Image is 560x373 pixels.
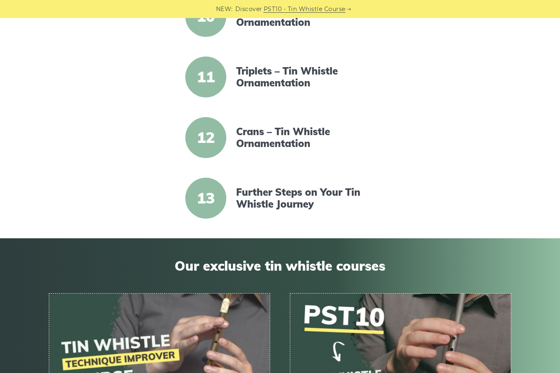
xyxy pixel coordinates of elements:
[236,186,377,210] a: Further Steps on Your Tin Whistle Journey
[185,117,226,158] span: 12
[185,178,226,219] span: 13
[236,5,377,28] a: Rolls – Tin Whistle Ornamentation
[236,65,377,89] a: Triplets – Tin Whistle Ornamentation
[185,57,226,97] span: 11
[49,258,511,274] span: Our exclusive tin whistle courses
[216,5,233,14] span: NEW:
[264,5,346,14] a: PST10 - Tin Whistle Course
[235,5,262,14] span: Discover
[236,126,377,149] a: Crans – Tin Whistle Ornamentation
